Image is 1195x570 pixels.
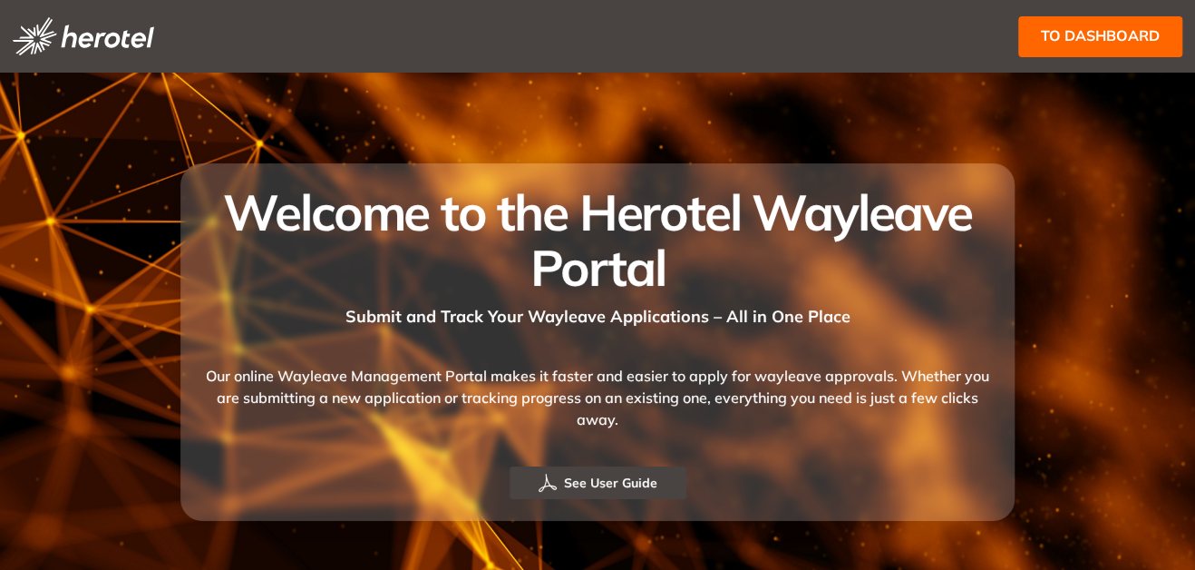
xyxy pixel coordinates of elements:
[1018,16,1182,57] button: to dashboard
[564,473,657,493] span: See User Guide
[202,295,993,329] div: Submit and Track Your Wayleave Applications – All in One Place
[1041,25,1160,47] span: to dashboard
[510,467,686,499] button: See User Guide
[202,329,993,467] div: Our online Wayleave Management Portal makes it faster and easier to apply for wayleave approvals....
[223,181,971,299] span: Welcome to the Herotel Wayleave Portal
[13,17,154,55] img: logo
